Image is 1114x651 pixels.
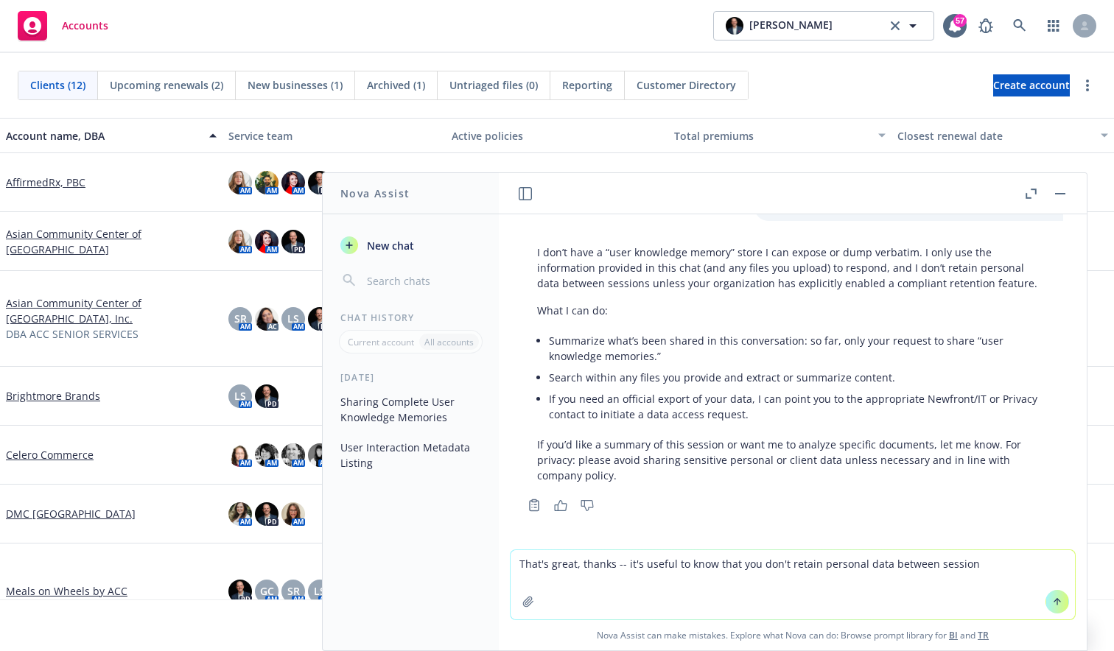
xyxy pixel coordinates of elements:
[281,502,305,526] img: photo
[449,77,538,93] span: Untriaged files (0)
[528,499,541,512] svg: Copy to clipboard
[6,388,100,404] a: Brightmore Brands
[255,307,278,331] img: photo
[287,583,300,599] span: SR
[334,232,487,258] button: New chat
[255,443,278,467] img: photo
[537,303,1048,318] p: What I can do:
[287,311,299,326] span: LS
[511,550,1075,619] textarea: That's great, thanks -- it's useful to know that you don't retain personal data between session
[953,14,967,27] div: 57
[6,506,136,521] a: DMC [GEOGRAPHIC_DATA]
[323,312,499,324] div: Chat History
[364,238,414,253] span: New chat
[424,336,474,348] p: All accounts
[1005,11,1034,41] a: Search
[281,443,305,467] img: photo
[364,270,481,291] input: Search chats
[323,371,499,384] div: [DATE]
[537,437,1048,483] p: If you’d like a summary of this session or want me to analyze specific documents, let me know. Fo...
[281,171,305,194] img: photo
[674,128,869,144] div: Total premiums
[726,17,743,35] img: photo
[6,226,217,257] a: Asian Community Center of [GEOGRAPHIC_DATA]
[228,128,439,144] div: Service team
[1079,77,1096,94] a: more
[993,74,1070,96] a: Create account
[308,171,332,194] img: photo
[340,186,410,201] h1: Nova Assist
[234,388,246,404] span: LS
[281,230,305,253] img: photo
[6,175,85,190] a: AffirmedRx, PBC
[228,230,252,253] img: photo
[260,583,274,599] span: GC
[334,390,487,429] button: Sharing Complete User Knowledge Memories
[562,77,612,93] span: Reporting
[537,244,1048,291] p: I don’t have a “user knowledge memory” store I can expose or dump verbatim. I only use the inform...
[1039,11,1068,41] a: Switch app
[228,580,252,603] img: photo
[30,77,85,93] span: Clients (12)
[668,118,891,153] button: Total premiums
[255,502,278,526] img: photo
[6,326,139,342] span: DBA ACC SENIOR SERVICES
[228,443,252,467] img: photo
[110,77,223,93] span: Upcoming renewals (2)
[505,620,1081,650] span: Nova Assist can make mistakes. Explore what Nova can do: Browse prompt library for and
[255,230,278,253] img: photo
[891,118,1114,153] button: Closest renewal date
[549,367,1048,388] li: Search within any files you provide and extract or summarize content.
[255,171,278,194] img: photo
[234,311,247,326] span: SR
[971,11,1001,41] a: Report a Bug
[348,336,414,348] p: Current account
[452,128,662,144] div: Active policies
[978,629,989,641] a: TR
[749,17,833,35] span: [PERSON_NAME]
[308,307,332,331] img: photo
[6,583,127,599] a: Meals on Wheels by ACC
[6,128,200,144] div: Account name, DBA
[12,5,114,46] a: Accounts
[367,77,425,93] span: Archived (1)
[255,384,278,408] img: photo
[62,20,108,32] span: Accounts
[228,502,252,526] img: photo
[575,495,599,515] button: Thumbs down
[713,11,934,41] button: photo[PERSON_NAME]clear selection
[314,583,326,599] span: LS
[549,388,1048,425] li: If you need an official export of your data, I can point you to the appropriate Newfront/IT or Pr...
[228,171,252,194] img: photo
[308,443,332,467] img: photo
[6,447,94,462] a: Celero Commerce
[886,17,904,35] a: clear selection
[446,118,668,153] button: Active policies
[637,77,736,93] span: Customer Directory
[897,128,1092,144] div: Closest renewal date
[334,435,487,475] button: User Interaction Metadata Listing
[6,295,217,326] a: Asian Community Center of [GEOGRAPHIC_DATA], Inc.
[248,77,343,93] span: New businesses (1)
[949,629,958,641] a: BI
[549,330,1048,367] li: Summarize what’s been shared in this conversation: so far, only your request to share “user knowl...
[993,71,1070,99] span: Create account
[223,118,445,153] button: Service team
